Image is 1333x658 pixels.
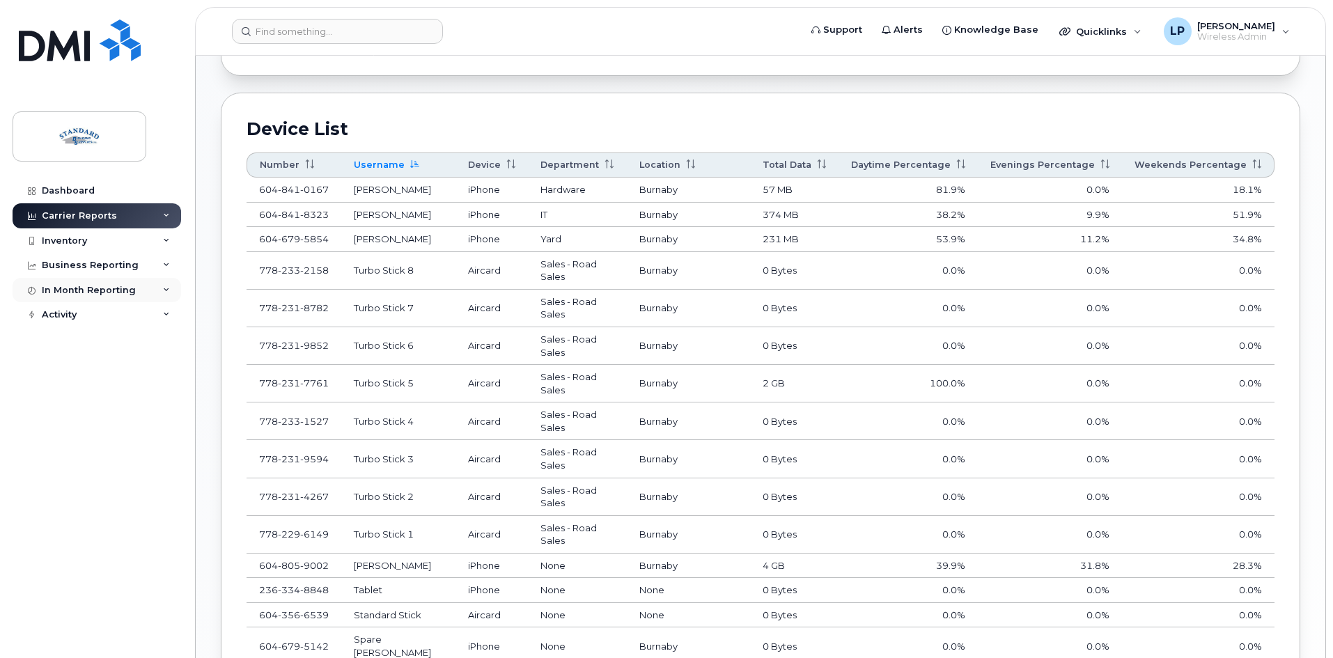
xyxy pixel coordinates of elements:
td: Sales - Road Sales [528,365,627,402]
td: 0 Bytes [750,290,839,327]
td: 0.0% [839,327,978,365]
td: Turbo Stick 4 [341,402,455,440]
td: 0.0% [839,603,978,628]
td: Turbo Stick 3 [341,440,455,478]
td: [PERSON_NAME] [341,203,455,228]
td: 0.0% [978,327,1122,365]
th: Total Data [750,152,839,178]
span: 231 [278,491,300,502]
td: Hardware [528,178,627,203]
td: 57 MB [750,178,839,203]
td: 0.0% [978,290,1122,327]
td: 0 Bytes [750,603,839,628]
td: Burnaby [627,516,750,554]
td: Tablet [341,578,455,603]
span: Quicklinks [1076,26,1127,37]
th: Department [528,152,627,178]
span: 334 [278,584,300,595]
div: Lindsey Pate [1154,17,1300,45]
span: Knowledge Base [954,23,1038,37]
span: [PERSON_NAME] [1197,20,1275,31]
span: 1527 [300,416,329,427]
td: Turbo Stick 8 [341,252,455,290]
a: Support [802,16,872,44]
span: 231 [278,377,300,389]
span: 233 [278,265,300,276]
td: 0.0% [1122,252,1274,290]
td: 81.9% [839,178,978,203]
td: Burnaby [627,365,750,402]
td: 31.8% [978,554,1122,579]
td: Turbo Stick 5 [341,365,455,402]
span: 778 [259,302,329,313]
td: 0.0% [1122,440,1274,478]
td: Sales - Road Sales [528,478,627,516]
span: Alerts [894,23,923,37]
span: 841 [278,184,300,195]
td: 0.0% [978,578,1122,603]
td: None [627,603,750,628]
td: Burnaby [627,227,750,252]
span: 604 [259,209,329,220]
td: 53.9% [839,227,978,252]
span: 231 [278,340,300,351]
td: Aircard [455,478,528,516]
span: 9594 [300,453,329,464]
td: 100.0% [839,365,978,402]
span: 604 [259,641,329,652]
td: 0.0% [978,402,1122,440]
td: 0.0% [1122,478,1274,516]
td: Yard [528,227,627,252]
td: 51.9% [1122,203,1274,228]
td: 0.0% [839,290,978,327]
td: Sales - Road Sales [528,252,627,290]
td: 0.0% [839,252,978,290]
td: Sales - Road Sales [528,327,627,365]
td: Burnaby [627,252,750,290]
td: 0.0% [839,578,978,603]
span: Wireless Admin [1197,31,1275,42]
span: 778 [259,528,329,540]
th: Number [247,152,341,178]
th: Device [455,152,528,178]
input: Find something... [232,19,443,44]
span: 8848 [300,584,329,595]
span: LP [1170,23,1185,40]
span: 0167 [300,184,329,195]
span: 805 [278,560,300,571]
td: 0.0% [1122,365,1274,402]
td: 0 Bytes [750,440,839,478]
td: 2 GB [750,365,839,402]
td: Burnaby [627,203,750,228]
span: 679 [278,641,300,652]
td: Aircard [455,252,528,290]
td: Burnaby [627,290,750,327]
td: 0.0% [978,365,1122,402]
td: 0 Bytes [750,252,839,290]
span: 5854 [300,233,329,244]
td: 9.9% [978,203,1122,228]
td: 28.3% [1122,554,1274,579]
td: [PERSON_NAME] [341,178,455,203]
td: 0.0% [839,402,978,440]
td: Turbo Stick 2 [341,478,455,516]
td: 0.0% [1122,290,1274,327]
td: 39.9% [839,554,978,579]
td: 0 Bytes [750,478,839,516]
td: 0 Bytes [750,327,839,365]
span: 604 [259,560,329,571]
td: None [528,554,627,579]
span: 778 [259,453,329,464]
td: iPhone [455,203,528,228]
td: Burnaby [627,402,750,440]
span: 778 [259,491,329,502]
td: Aircard [455,290,528,327]
td: 0.0% [1122,327,1274,365]
td: Aircard [455,516,528,554]
h2: Device List [247,118,1274,139]
td: [PERSON_NAME] [341,227,455,252]
td: 11.2% [978,227,1122,252]
th: Evenings Percentage [978,152,1122,178]
td: 0.0% [978,440,1122,478]
span: 236 [259,584,329,595]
